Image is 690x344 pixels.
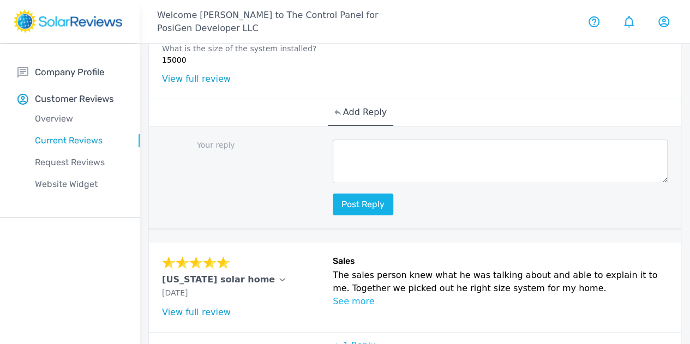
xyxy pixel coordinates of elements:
a: Current Reviews [17,130,140,152]
p: What is the size of the system installed? [162,43,326,55]
a: Overview [17,108,140,130]
p: 15000 [162,55,326,66]
a: View full review [162,74,231,84]
button: Post reply [333,194,393,215]
a: View full review [162,307,231,317]
p: Welcome [PERSON_NAME] to The Control Panel for PosiGen Developer LLC [157,9,415,35]
p: Overview [17,112,140,125]
p: Customer Reviews [35,92,114,106]
span: [DATE] [162,288,188,297]
a: Request Reviews [17,152,140,173]
p: The sales person knew what he was talking about and able to explain it to me. Together we picked ... [333,269,668,295]
p: Add Reply [343,106,387,119]
p: Company Profile [35,65,104,79]
p: Current Reviews [17,134,140,147]
p: Request Reviews [17,156,140,169]
p: [US_STATE] solar home [162,273,275,286]
p: Your reply [162,140,326,151]
h6: Sales [333,256,668,269]
p: Website Widget [17,178,140,191]
p: See more [333,295,668,308]
a: Website Widget [17,173,140,195]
